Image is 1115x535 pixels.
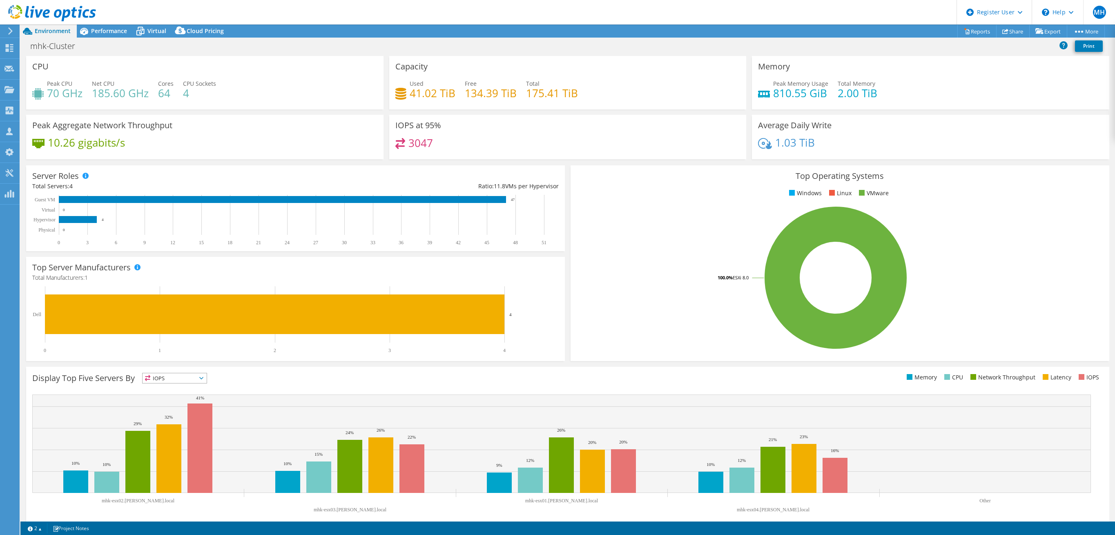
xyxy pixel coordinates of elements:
[996,25,1030,38] a: Share
[115,240,117,245] text: 6
[410,89,455,98] h4: 41.02 TiB
[737,507,810,513] text: mhk-esx04.[PERSON_NAME].local
[370,240,375,245] text: 33
[408,435,416,439] text: 22%
[494,182,505,190] span: 11.8
[32,263,131,272] h3: Top Server Manufacturers
[1093,6,1106,19] span: MH
[143,373,207,383] span: IOPS
[957,25,997,38] a: Reports
[313,240,318,245] text: 27
[377,428,385,432] text: 26%
[32,273,559,282] h4: Total Manufacturers:
[1029,25,1067,38] a: Export
[47,80,72,87] span: Peak CPU
[314,452,323,457] text: 15%
[199,240,204,245] text: 15
[71,461,80,466] text: 10%
[285,240,290,245] text: 24
[158,80,174,87] span: Cores
[33,312,41,317] text: Dell
[758,62,790,71] h3: Memory
[838,89,877,98] h4: 2.00 TiB
[48,138,125,147] h4: 10.26 gigabits/s
[134,421,142,426] text: 29%
[1041,373,1071,382] li: Latency
[733,274,749,281] tspan: ESXi 8.0
[47,89,83,98] h4: 70 GHz
[395,62,428,71] h3: Capacity
[707,462,715,467] text: 10%
[496,463,502,468] text: 9%
[773,80,828,87] span: Peak Memory Usage
[905,373,937,382] li: Memory
[295,182,558,191] div: Ratio: VMs per Hypervisor
[27,42,88,51] h1: mhk-Cluster
[42,207,56,213] text: Virtual
[484,240,489,245] text: 45
[32,172,79,181] h3: Server Roles
[32,182,295,191] div: Total Servers:
[738,458,746,463] text: 12%
[399,240,404,245] text: 36
[147,27,166,35] span: Virtual
[102,218,104,222] text: 4
[69,182,73,190] span: 4
[92,80,114,87] span: Net CPU
[758,121,832,130] h3: Average Daily Write
[256,240,261,245] text: 21
[968,373,1035,382] li: Network Throughput
[63,228,65,232] text: 0
[511,198,515,202] text: 47
[577,172,1103,181] h3: Top Operating Systems
[827,189,852,198] li: Linux
[503,348,506,353] text: 4
[33,217,56,223] text: Hypervisor
[32,121,172,130] h3: Peak Aggregate Network Throughput
[314,507,387,513] text: mhk-esx03.[PERSON_NAME].local
[283,461,292,466] text: 10%
[718,274,733,281] tspan: 100.0%
[773,89,828,98] h4: 810.55 GiB
[274,348,276,353] text: 2
[103,462,111,467] text: 10%
[92,89,149,98] h4: 185.60 GHz
[196,395,204,400] text: 41%
[165,415,173,419] text: 32%
[342,240,347,245] text: 30
[158,348,161,353] text: 1
[619,439,627,444] text: 20%
[102,498,175,504] text: mhk-esx02.[PERSON_NAME].local
[86,240,89,245] text: 3
[509,312,512,317] text: 4
[183,80,216,87] span: CPU Sockets
[63,208,65,212] text: 0
[58,240,60,245] text: 0
[183,89,216,98] h4: 4
[557,428,565,432] text: 26%
[857,189,889,198] li: VMware
[395,121,441,130] h3: IOPS at 95%
[410,80,424,87] span: Used
[942,373,963,382] li: CPU
[38,227,55,233] text: Physical
[542,240,546,245] text: 51
[35,197,55,203] text: Guest VM
[47,523,95,533] a: Project Notes
[35,27,71,35] span: Environment
[800,434,808,439] text: 23%
[465,80,477,87] span: Free
[526,80,540,87] span: Total
[775,138,815,147] h4: 1.03 TiB
[526,458,534,463] text: 12%
[1077,373,1099,382] li: IOPS
[1075,40,1103,52] a: Print
[513,240,518,245] text: 48
[32,62,49,71] h3: CPU
[456,240,461,245] text: 42
[427,240,432,245] text: 39
[787,189,822,198] li: Windows
[838,80,875,87] span: Total Memory
[170,240,175,245] text: 12
[388,348,391,353] text: 3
